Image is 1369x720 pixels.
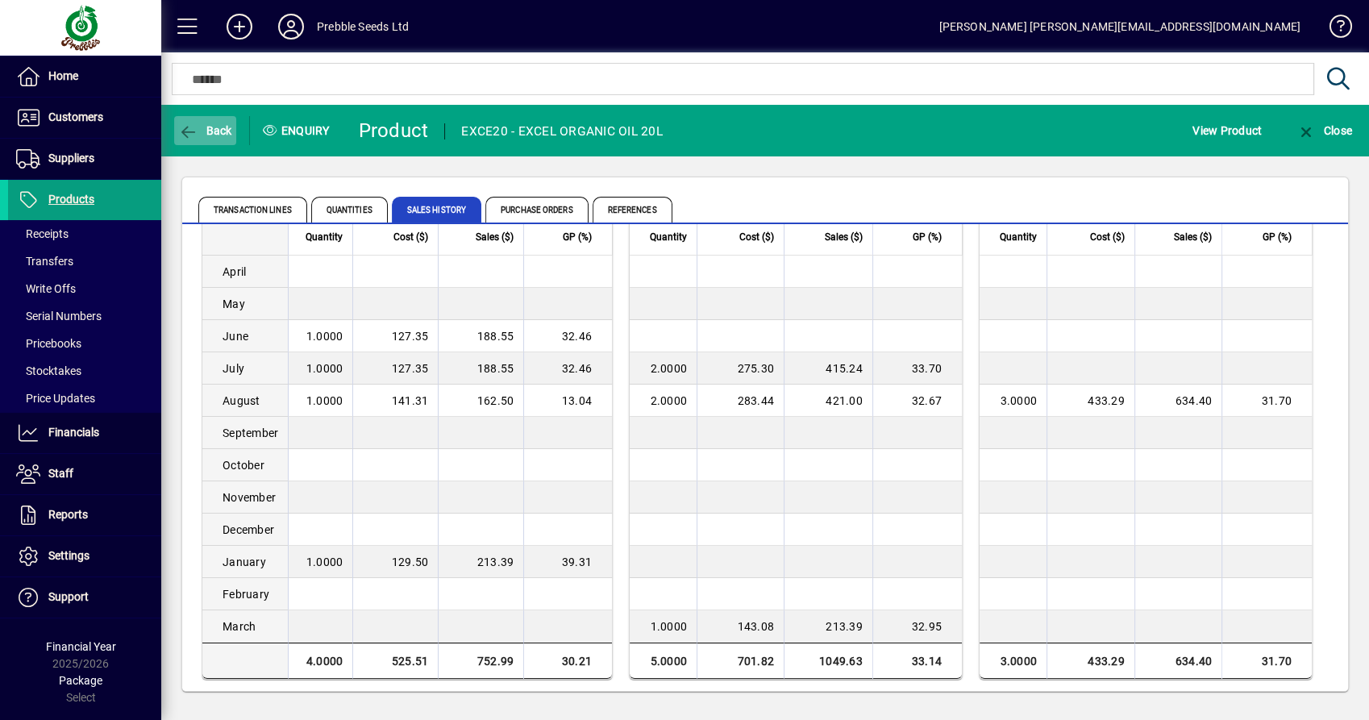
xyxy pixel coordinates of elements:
[16,282,76,295] span: Write Offs
[16,255,73,268] span: Transfers
[8,536,161,576] a: Settings
[48,549,89,562] span: Settings
[8,413,161,453] a: Financials
[317,14,409,40] div: Prebble Seeds Ltd
[16,364,81,377] span: Stocktakes
[352,643,438,679] td: 525.51
[1262,394,1292,407] span: 31.70
[288,643,352,679] td: 4.0000
[8,139,161,179] a: Suppliers
[912,620,942,633] span: 32.95
[202,320,288,352] td: June
[202,352,288,385] td: July
[306,394,343,407] span: 1.0000
[826,394,863,407] span: 421.00
[593,197,672,223] span: References
[980,643,1047,679] td: 3.0000
[8,275,161,302] a: Write Offs
[912,362,942,375] span: 33.70
[202,417,288,449] td: September
[737,362,774,375] span: 275.30
[563,228,592,246] span: GP (%)
[202,256,288,288] td: April
[562,556,592,568] span: 39.31
[202,288,288,320] td: May
[8,56,161,97] a: Home
[202,578,288,610] td: February
[8,220,161,248] a: Receipts
[392,330,429,343] span: 127.35
[8,248,161,275] a: Transfers
[202,514,288,546] td: December
[306,330,343,343] span: 1.0000
[178,124,232,137] span: Back
[48,152,94,164] span: Suppliers
[737,394,774,407] span: 283.44
[477,394,514,407] span: 162.50
[8,330,161,357] a: Pricebooks
[650,228,687,246] span: Quantity
[825,228,863,246] span: Sales ($)
[1001,394,1038,407] span: 3.0000
[202,449,288,481] td: October
[562,362,592,375] span: 32.46
[8,577,161,618] a: Support
[250,118,347,144] div: Enquiry
[476,228,514,246] span: Sales ($)
[198,197,307,223] span: Transaction Lines
[784,643,872,679] td: 1049.63
[737,620,774,633] span: 143.08
[826,620,863,633] span: 213.39
[16,227,69,240] span: Receipts
[48,590,89,603] span: Support
[48,193,94,206] span: Products
[8,385,161,412] a: Price Updates
[8,98,161,138] a: Customers
[306,556,343,568] span: 1.0000
[1221,643,1312,679] td: 31.70
[562,330,592,343] span: 32.46
[202,481,288,514] td: November
[8,495,161,535] a: Reports
[392,556,429,568] span: 129.50
[59,674,102,687] span: Package
[461,119,663,144] div: EXCE20 - EXCEL ORGANIC OIL 20L
[8,302,161,330] a: Serial Numbers
[392,394,429,407] span: 141.31
[1047,643,1134,679] td: 433.29
[1176,394,1213,407] span: 634.40
[477,362,514,375] span: 188.55
[1188,116,1266,145] button: View Product
[1317,3,1349,56] a: Knowledge Base
[826,362,863,375] span: 415.24
[1134,643,1222,679] td: 634.40
[202,385,288,417] td: August
[562,394,592,407] span: 13.04
[1263,228,1292,246] span: GP (%)
[651,362,688,375] span: 2.0000
[16,392,95,405] span: Price Updates
[306,228,343,246] span: Quantity
[48,426,99,439] span: Financials
[1279,116,1369,145] app-page-header-button: Close enquiry
[1292,116,1356,145] button: Close
[697,643,784,679] td: 701.82
[938,14,1300,40] div: [PERSON_NAME] [PERSON_NAME][EMAIL_ADDRESS][DOMAIN_NAME]
[16,310,102,323] span: Serial Numbers
[174,116,236,145] button: Back
[306,362,343,375] span: 1.0000
[16,337,81,350] span: Pricebooks
[48,110,103,123] span: Customers
[1088,394,1125,407] span: 433.29
[1192,118,1262,144] span: View Product
[912,394,942,407] span: 32.67
[651,394,688,407] span: 2.0000
[202,610,288,643] td: March
[393,228,428,246] span: Cost ($)
[477,556,514,568] span: 213.39
[523,643,612,679] td: 30.21
[359,118,429,144] div: Product
[485,197,589,223] span: Purchase Orders
[8,357,161,385] a: Stocktakes
[265,12,317,41] button: Profile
